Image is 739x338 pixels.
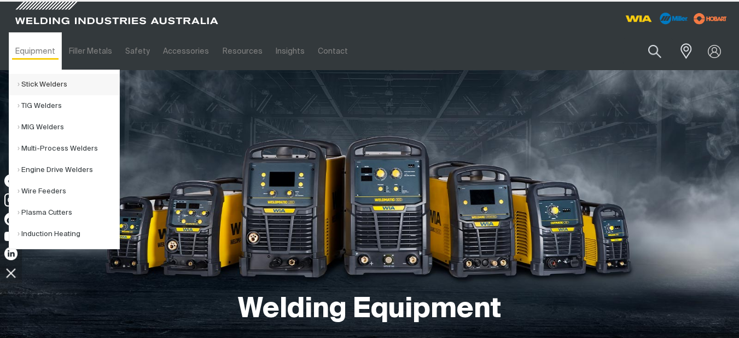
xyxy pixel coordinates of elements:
[4,213,18,226] img: TikTok
[690,10,730,27] img: miller
[9,32,62,70] a: Equipment
[4,247,18,260] img: LinkedIn
[9,32,550,70] nav: Main
[4,174,18,187] img: Facebook
[18,138,119,159] a: Multi-Process Welders
[18,74,119,95] a: Stick Welders
[18,202,119,224] a: Plasma Cutters
[119,32,156,70] a: Safety
[18,159,119,181] a: Engine Drive Welders
[269,32,311,70] a: Insights
[636,38,673,64] button: Search products
[216,32,269,70] a: Resources
[18,117,119,138] a: MIG Welders
[238,292,501,328] h1: Welding Equipment
[18,95,119,117] a: TIG Welders
[18,181,119,202] a: Wire Feeders
[9,70,120,249] ul: Equipment Submenu
[4,232,18,241] img: YouTube
[156,32,216,70] a: Accessories
[18,224,119,245] a: Induction Heating
[311,32,354,70] a: Contact
[62,32,118,70] a: Filler Metals
[2,263,20,282] img: hide socials
[4,193,18,207] img: Instagram
[622,38,673,64] input: Product name or item number...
